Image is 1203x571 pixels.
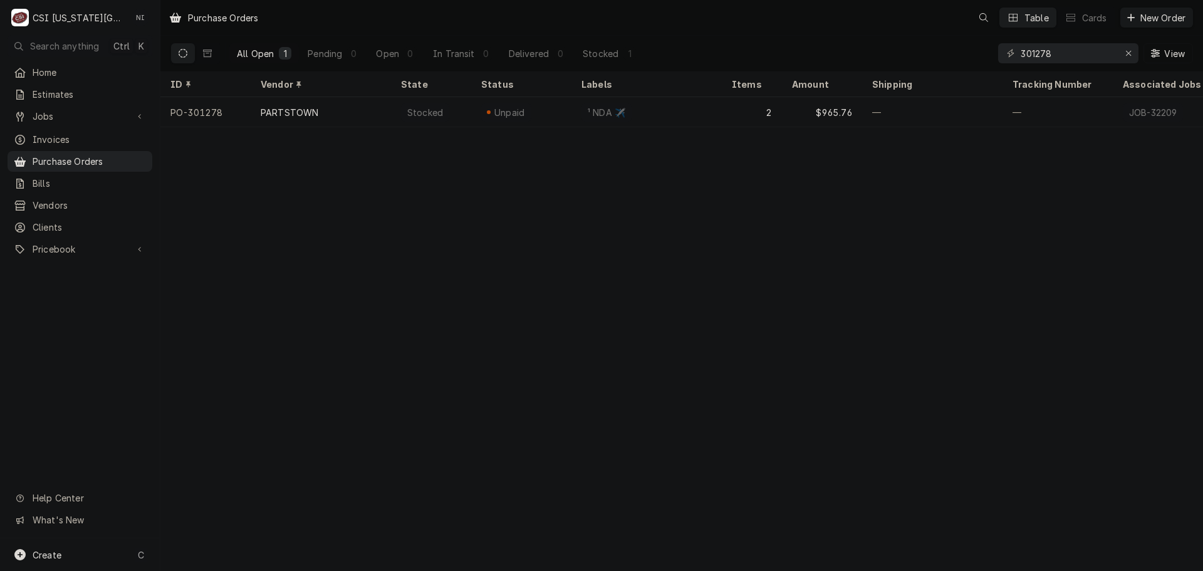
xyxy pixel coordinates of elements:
[732,78,769,91] div: Items
[11,9,29,26] div: C
[1128,106,1178,119] div: JOB-32209
[33,88,146,101] span: Estimates
[308,47,342,60] div: Pending
[782,97,862,127] div: $965.76
[1002,97,1113,127] div: —
[8,106,152,127] a: Go to Jobs
[350,47,357,60] div: 0
[261,106,318,119] div: PARTSTOWN
[1082,11,1107,24] div: Cards
[492,106,526,119] div: Unpaid
[33,66,146,79] span: Home
[33,550,61,560] span: Create
[862,97,1002,127] div: —
[8,510,152,530] a: Go to What's New
[8,173,152,194] a: Bills
[8,195,152,216] a: Vendors
[556,47,564,60] div: 0
[8,62,152,83] a: Home
[482,47,490,60] div: 0
[626,47,633,60] div: 1
[1118,43,1138,63] button: Erase input
[401,78,461,91] div: State
[160,97,251,127] div: PO-301278
[33,177,146,190] span: Bills
[33,491,145,505] span: Help Center
[261,78,378,91] div: Vendor
[33,155,146,168] span: Purchase Orders
[132,9,149,26] div: Nate Ingram's Avatar
[433,47,475,60] div: In Transit
[8,35,152,57] button: Search anythingCtrlK
[792,78,850,91] div: Amount
[8,129,152,150] a: Invoices
[8,488,152,508] a: Go to Help Center
[170,78,238,91] div: ID
[33,110,127,123] span: Jobs
[8,239,152,259] a: Go to Pricebook
[33,199,146,212] span: Vendors
[1120,8,1193,28] button: New Order
[33,513,145,526] span: What's New
[407,47,414,60] div: 0
[1162,47,1187,60] span: View
[509,47,549,60] div: Delivered
[237,47,274,60] div: All Open
[33,133,146,146] span: Invoices
[132,9,149,26] div: NI
[872,78,992,91] div: Shipping
[1024,11,1049,24] div: Table
[11,9,29,26] div: CSI Kansas City's Avatar
[113,39,130,53] span: Ctrl
[281,47,289,60] div: 1
[586,106,627,119] div: ¹ NDA ✈️
[481,78,559,91] div: Status
[8,84,152,105] a: Estimates
[8,217,152,238] a: Clients
[138,39,144,53] span: K
[8,151,152,172] a: Purchase Orders
[33,243,127,256] span: Pricebook
[33,221,146,234] span: Clients
[581,78,712,91] div: Labels
[583,47,618,60] div: Stocked
[138,548,144,562] span: C
[1013,78,1103,91] div: Tracking Number
[406,106,444,119] div: Stocked
[376,47,399,60] div: Open
[722,97,782,127] div: 2
[974,8,994,28] button: Open search
[33,11,125,24] div: CSI [US_STATE][GEOGRAPHIC_DATA]
[1021,43,1115,63] input: Keyword search
[1143,43,1193,63] button: View
[30,39,99,53] span: Search anything
[1138,11,1188,24] span: New Order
